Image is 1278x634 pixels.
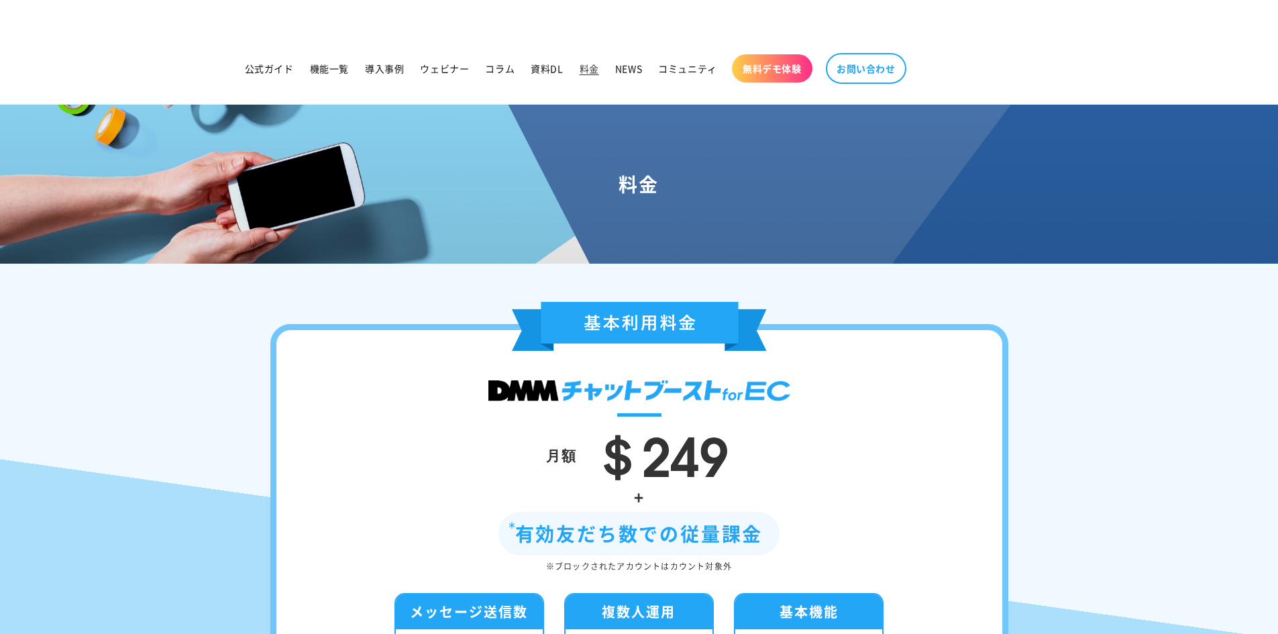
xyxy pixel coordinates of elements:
[837,62,896,74] span: お問い合わせ
[485,62,515,74] span: コラム
[580,62,599,74] span: 料金
[412,54,477,83] a: ウェビナー
[420,62,469,74] span: ウェビナー
[498,512,780,556] div: 有効友だち数での従量課金
[317,559,962,574] div: ※ブロックされたアカウントはカウント対象外
[396,594,543,629] div: メッセージ送信数
[523,54,571,83] a: 資料DL
[826,53,906,84] a: お問い合わせ
[531,62,563,74] span: 資料DL
[365,62,404,74] span: 導入事例
[237,54,302,83] a: 公式ガイド
[650,54,725,83] a: コミュニティ
[488,380,790,401] img: DMMチャットブースト
[735,594,882,629] div: 基本機能
[317,482,962,511] div: +
[310,62,349,74] span: 機能一覧
[512,302,767,351] img: 基本利用料金
[16,172,1262,196] h1: 料金
[743,62,802,74] span: 無料デモ体験
[607,54,650,83] a: NEWS
[477,54,523,83] a: コラム
[566,594,712,629] div: 複数人運用
[302,54,357,83] a: 機能一覧
[357,54,412,83] a: 導入事例
[732,54,812,83] a: 無料デモ体験
[546,442,577,468] div: 月額
[658,62,717,74] span: コミュニティ
[245,62,294,74] span: 公式ガイド
[572,54,607,83] a: 料金
[590,413,729,492] span: ＄249
[615,62,642,74] span: NEWS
